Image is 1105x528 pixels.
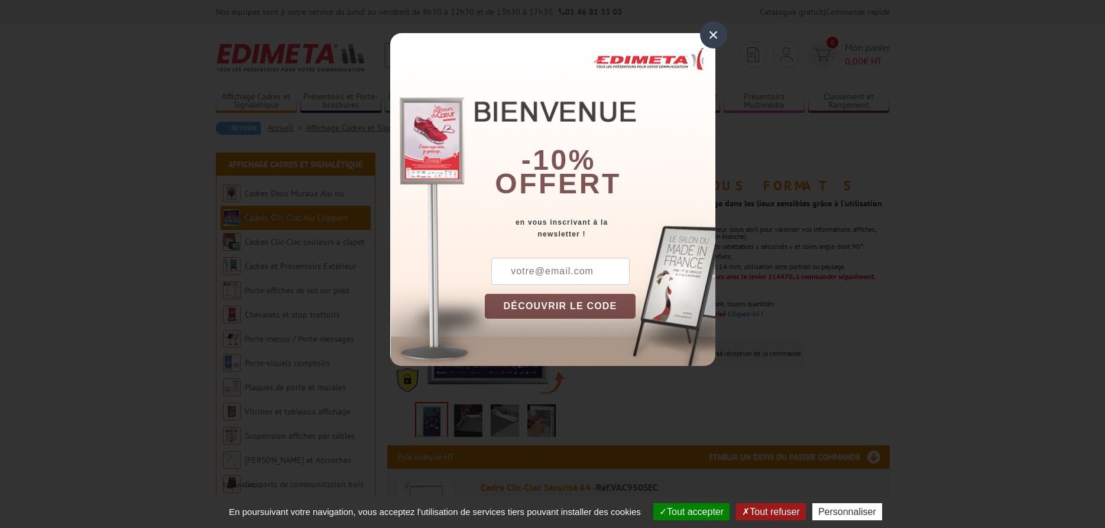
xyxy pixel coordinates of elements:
[736,503,805,520] button: Tout refuser
[521,144,596,176] b: -10%
[491,258,630,285] input: votre@email.com
[495,168,621,199] font: offert
[485,216,715,240] div: en vous inscrivant à la newsletter !
[223,507,647,517] span: En poursuivant votre navigation, vous acceptez l'utilisation de services tiers pouvant installer ...
[812,503,882,520] button: Personnaliser (fenêtre modale)
[653,503,730,520] button: Tout accepter
[485,294,636,319] button: DÉCOUVRIR LE CODE
[700,21,727,48] div: ×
